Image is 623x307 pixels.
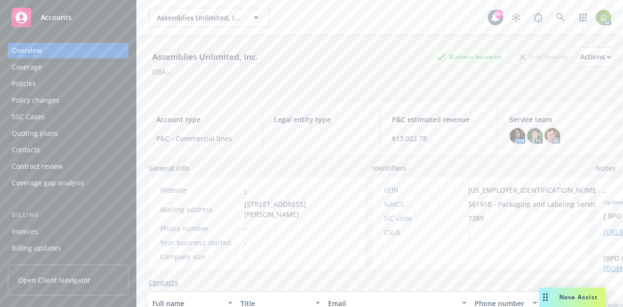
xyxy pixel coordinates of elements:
div: Mailing address [160,204,240,215]
a: Invoices [8,224,128,239]
span: General info [148,163,189,173]
a: - [244,185,247,195]
span: Nova Assist [559,293,598,301]
div: CSLB [384,227,464,237]
div: Assemblies Unlimited, Inc. [148,51,262,63]
span: - [244,237,247,248]
a: Coverage [8,59,128,75]
a: Contacts [8,142,128,158]
span: $13,022.78 [392,133,486,144]
span: Open Client Navigator [18,275,91,285]
span: Notes [596,163,616,175]
a: Policies [8,76,128,91]
div: Actions [580,48,611,66]
a: Search [551,8,570,27]
div: SIC code [384,213,464,223]
span: - [244,252,247,262]
div: Billing [8,210,128,220]
div: Website [160,185,240,195]
span: [US_EMPLOYER_IDENTIFICATION_NUMBER] [468,185,607,195]
div: FEIN [384,185,464,195]
button: Nova Assist [539,288,605,307]
a: Overview [8,43,128,58]
span: - [468,227,471,237]
div: Company size [160,252,240,262]
span: Legal entity type [274,114,368,125]
a: Coverage gap analysis [8,175,128,191]
span: P&C - Commercial lines [156,133,250,144]
a: Stop snowing [506,8,526,27]
div: SSC Cases [12,109,45,125]
button: Assemblies Unlimited, Inc. [148,8,270,27]
span: Identifiers [372,163,406,173]
a: Quoting plans [8,126,128,141]
div: Overview [12,43,42,58]
div: Billing updates [12,240,61,256]
img: photo [596,10,611,25]
div: Total Rewards [514,51,572,63]
span: - [244,223,247,234]
div: Policy changes [12,92,59,108]
span: P&C estimated revenue [392,114,486,125]
img: photo [510,128,525,144]
a: Contract review [8,159,128,174]
div: DBA: - [152,67,170,77]
div: Coverage gap analysis [12,175,84,191]
a: Billing updates [8,240,128,256]
span: - [274,133,368,144]
span: Account type [156,114,250,125]
span: [STREET_ADDRESS][PERSON_NAME] [244,199,353,219]
a: Report a Bug [529,8,548,27]
div: Phone number [160,223,240,234]
span: 561910 - Packaging and Labeling Services [468,199,604,209]
div: Drag to move [539,288,551,307]
img: photo [545,128,560,144]
div: 99+ [495,10,503,18]
div: Contract review [12,159,63,174]
span: 7389 [468,213,484,223]
span: Accounts [41,14,72,21]
button: Actions [580,47,611,67]
div: Business Insurance [432,51,507,63]
span: Assemblies Unlimited, Inc. [157,13,241,23]
a: SSC Cases [8,109,128,125]
a: Contacts [148,277,178,288]
div: Contacts [12,142,40,158]
img: photo [527,128,543,144]
div: Coverage [12,59,42,75]
div: Year business started [160,237,240,248]
div: Quoting plans [12,126,58,141]
span: Service team [510,114,604,125]
div: Policies [12,76,36,91]
div: Invoices [12,224,38,239]
a: Accounts [8,4,128,31]
a: Policy changes [8,92,128,108]
a: Switch app [573,8,593,27]
div: NAICS [384,199,464,209]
